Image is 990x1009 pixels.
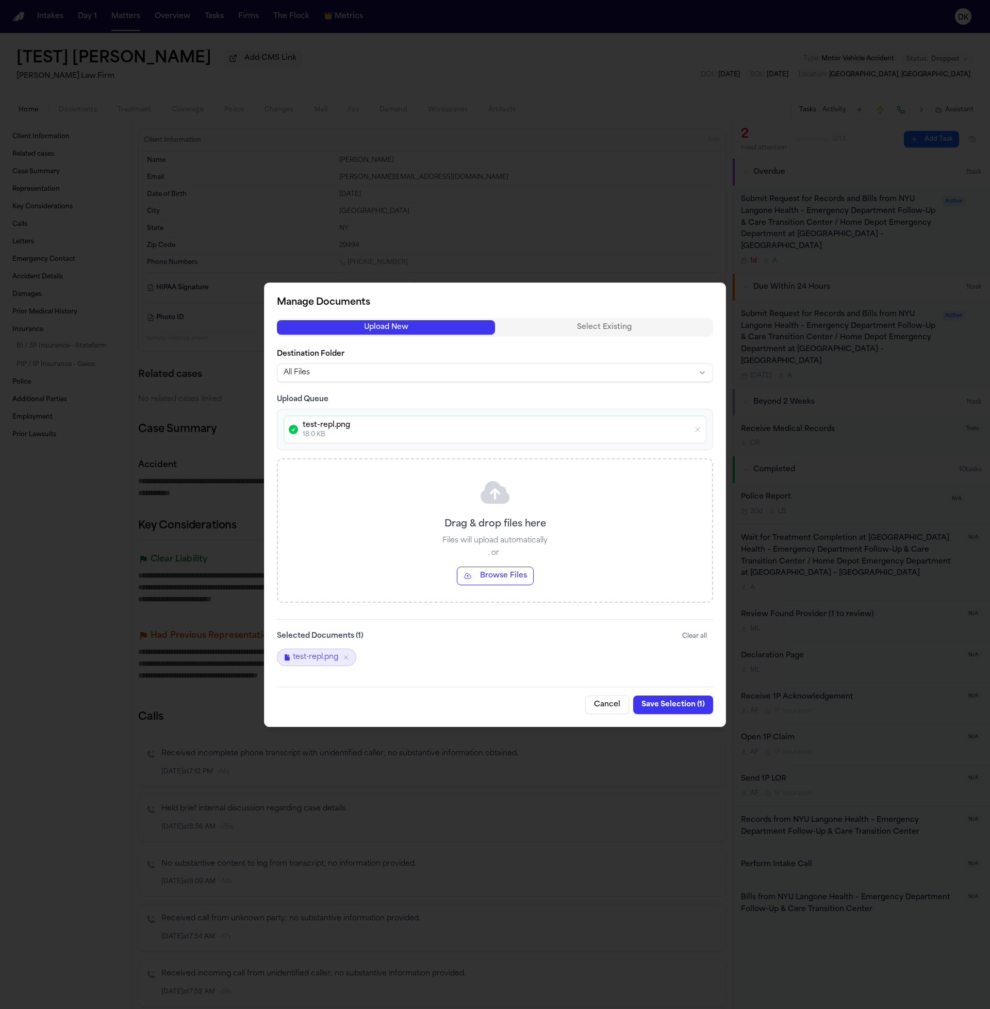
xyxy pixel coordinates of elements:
[277,631,364,641] label: Selected Documents ( 1 )
[293,652,338,663] span: test-repl.png
[585,696,629,714] button: Cancel
[676,628,713,644] button: Clear all
[444,517,546,532] p: Drag & drop files here
[303,431,689,439] p: 18.0 KB
[342,654,350,661] button: Remove test-repl.png
[277,394,713,405] h3: Upload Queue
[633,696,713,714] button: Save Selection (1)
[277,349,713,359] label: Destination Folder
[277,295,713,310] h2: Manage Documents
[491,548,499,558] p: or
[495,320,713,335] button: Select Existing
[277,320,495,335] button: Upload New
[457,567,534,585] button: Browse Files
[303,420,689,431] p: test-repl.png
[442,536,548,546] p: Files will upload automatically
